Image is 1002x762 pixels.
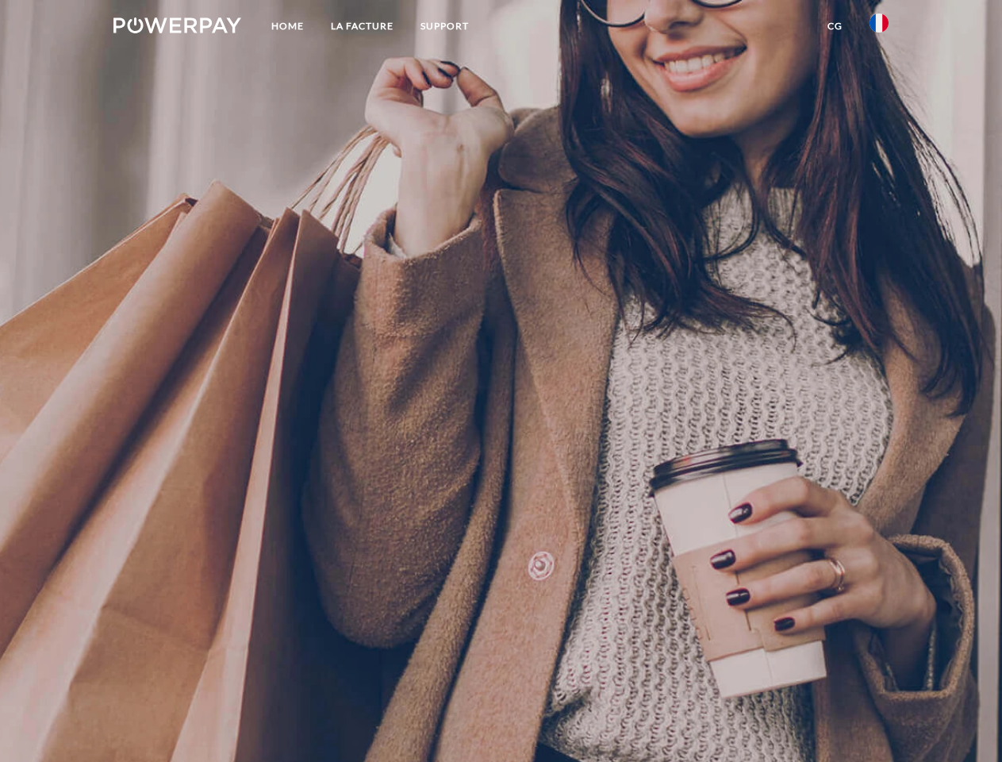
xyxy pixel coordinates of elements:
[814,12,856,40] a: CG
[407,12,482,40] a: Support
[258,12,317,40] a: Home
[870,13,889,33] img: fr
[317,12,407,40] a: LA FACTURE
[113,17,241,33] img: logo-powerpay-white.svg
